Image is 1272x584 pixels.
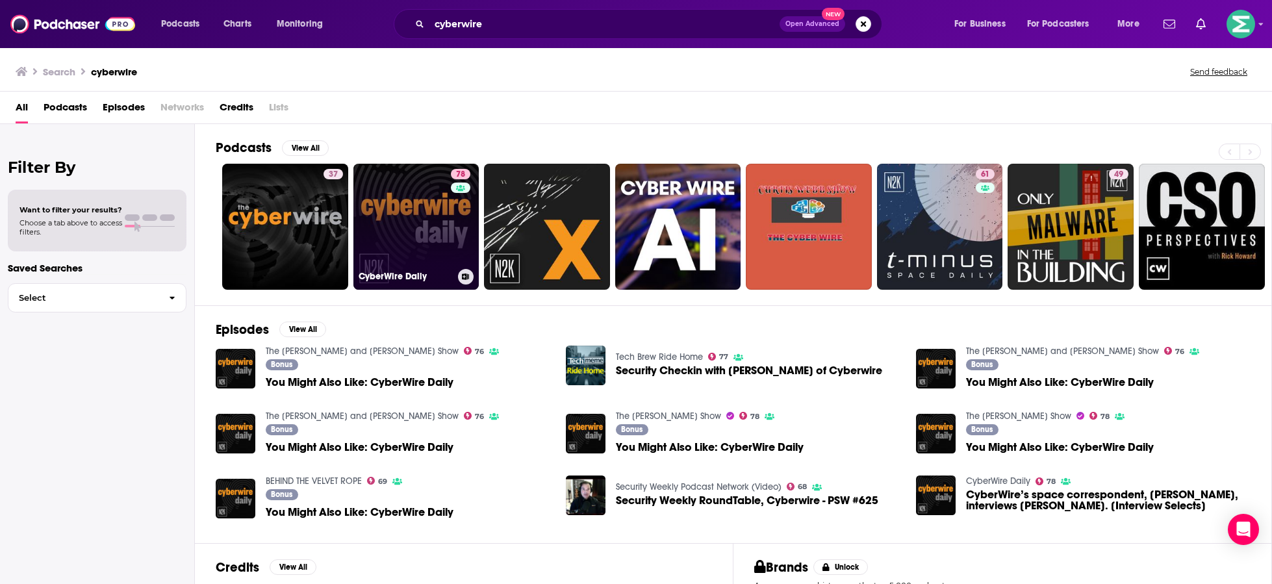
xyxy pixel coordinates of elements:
a: You Might Also Like: CyberWire Daily [916,414,956,453]
button: Send feedback [1186,66,1251,77]
span: 49 [1114,168,1123,181]
h3: CyberWire Daily [359,271,453,282]
a: You Might Also Like: CyberWire Daily [266,507,453,518]
a: You Might Also Like: CyberWire Daily [266,442,453,453]
a: The Adam and Dr. Drew Show [266,346,459,357]
span: 78 [1047,479,1056,485]
span: Monitoring [277,15,323,33]
a: CreditsView All [216,559,316,576]
span: Bonus [971,361,993,368]
a: Podchaser - Follow, Share and Rate Podcasts [10,12,135,36]
a: 78CyberWire Daily [353,164,479,290]
a: Credits [220,97,253,123]
a: Show notifications dropdown [1191,13,1211,35]
span: Open Advanced [785,21,839,27]
span: 78 [750,414,759,420]
div: Search podcasts, credits, & more... [406,9,895,39]
a: 49 [1008,164,1134,290]
img: Security Weekly RoundTable, Cyberwire - PSW #625 [566,476,605,515]
a: CyberWire Daily [966,476,1030,487]
img: Security Checkin with Dave Bittner of Cyberwire [566,346,605,385]
a: BEHIND THE VELVET ROPE [266,476,362,487]
img: You Might Also Like: CyberWire Daily [216,414,255,453]
a: You Might Also Like: CyberWire Daily [566,414,605,453]
span: 61 [981,168,989,181]
a: All [16,97,28,123]
a: Show notifications dropdown [1158,13,1180,35]
a: 37 [222,164,348,290]
a: 78 [451,169,470,179]
a: Security Weekly Podcast Network (Video) [616,481,782,492]
img: You Might Also Like: CyberWire Daily [916,349,956,388]
a: 76 [1164,347,1185,355]
a: Charts [215,14,259,34]
a: 68 [787,483,808,490]
span: 76 [1175,349,1184,355]
a: You Might Also Like: CyberWire Daily [616,442,804,453]
span: 77 [719,354,728,360]
span: You Might Also Like: CyberWire Daily [966,442,1154,453]
a: Security Checkin with Dave Bittner of Cyberwire [616,365,882,376]
button: View All [270,559,316,575]
button: View All [282,140,329,156]
h2: Brands [754,559,808,576]
div: Open Intercom Messenger [1228,514,1259,545]
button: Show profile menu [1227,10,1255,38]
span: 76 [475,414,484,420]
img: User Profile [1227,10,1255,38]
img: You Might Also Like: CyberWire Daily [216,349,255,388]
a: The Rich Eisen Show [616,411,721,422]
a: The Adam and Dr. Drew Show [966,346,1159,357]
button: Unlock [813,559,869,575]
a: 61 [976,169,995,179]
h2: Episodes [216,322,269,338]
a: 77 [708,353,729,361]
p: Saved Searches [8,262,186,274]
a: The Adam and Dr. Drew Show [266,411,459,422]
span: Bonus [971,425,993,433]
span: 37 [329,168,338,181]
span: 78 [1100,414,1110,420]
a: Podcasts [44,97,87,123]
a: You Might Also Like: CyberWire Daily [266,377,453,388]
button: Open AdvancedNew [780,16,845,32]
span: More [1117,15,1139,33]
a: CyberWire’s space correspondent, Maria Varmazis, interviews Anthony Colangelo. [Interview Selects] [966,489,1251,511]
span: Episodes [103,97,145,123]
a: 76 [464,347,485,355]
a: 61 [877,164,1003,290]
button: View All [279,322,326,337]
span: 69 [378,479,387,485]
h2: Podcasts [216,140,272,156]
a: 78 [739,412,760,420]
a: PodcastsView All [216,140,329,156]
h3: cyberwire [91,66,137,78]
img: You Might Also Like: CyberWire Daily [216,479,255,518]
input: Search podcasts, credits, & more... [429,14,780,34]
a: 76 [464,412,485,420]
span: Select [8,294,159,302]
a: 78 [1036,477,1056,485]
a: 49 [1109,169,1128,179]
a: The Rich Eisen Show [966,411,1071,422]
span: New [822,8,845,20]
img: CyberWire’s space correspondent, Maria Varmazis, interviews Anthony Colangelo. [Interview Selects] [916,476,956,515]
a: Tech Brew Ride Home [616,351,703,362]
span: For Business [954,15,1006,33]
span: Security Weekly RoundTable, Cyberwire - PSW #625 [616,495,878,506]
span: 68 [798,484,807,490]
span: Bonus [271,361,292,368]
h3: Search [43,66,75,78]
span: 78 [456,168,465,181]
a: You Might Also Like: CyberWire Daily [966,377,1154,388]
span: Logged in as LKassela [1227,10,1255,38]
